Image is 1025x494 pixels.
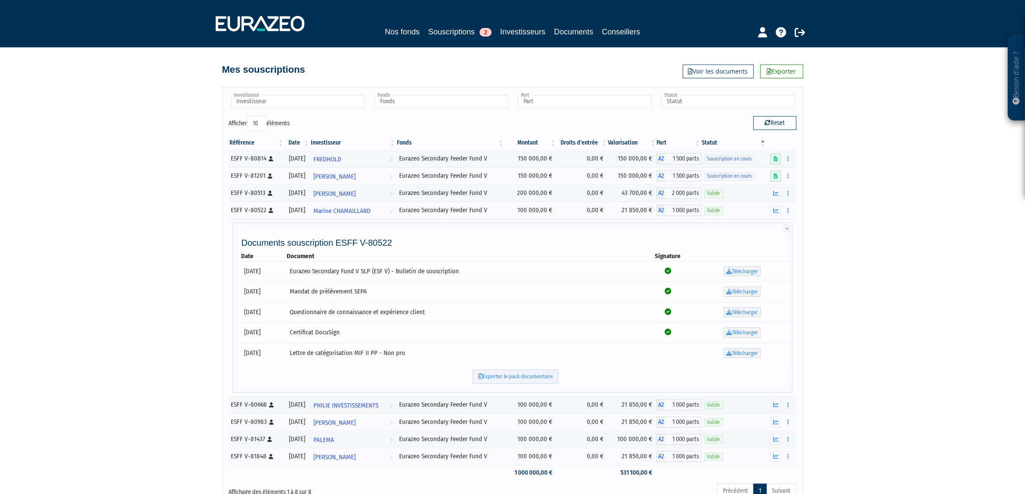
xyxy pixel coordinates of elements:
[557,414,608,431] td: 0,00 €
[505,396,557,414] td: 100 000,00 €
[608,465,656,480] td: 531 100,00 €
[602,26,640,38] a: Conseillers
[656,399,701,411] div: A2 - Eurazeo Secondary Feeder Fund V
[310,136,396,150] th: Investisseur: activer pour trier la colonne par ordre croissant
[222,65,305,75] h4: Mes souscriptions
[399,435,502,444] div: Eurazeo Secondary Feeder Fund V
[390,415,393,431] i: Voir l'investisseur
[608,185,656,202] td: 43 700,00 €
[557,167,608,185] td: 0,00 €
[665,451,701,462] span: 1 000 parts
[704,155,755,163] span: Souscription en cours
[608,431,656,448] td: 100 000,00 €
[242,261,287,282] td: [DATE]
[287,417,307,426] div: [DATE]
[287,261,642,282] td: Eurazeo Secondary Fund V SLP (ESF V) - Bulletin de souscription
[242,252,287,261] th: Date
[656,136,701,150] th: Part: activer pour trier la colonne par ordre croissant
[310,396,396,414] a: PHILIE INVESTISSEMENTS
[656,153,665,164] span: A2
[724,307,761,318] a: Télécharger
[390,203,393,219] i: Voir l'investisseur
[505,167,557,185] td: 150 000,00 €
[760,65,803,78] a: Exporter
[313,169,356,185] span: [PERSON_NAME]
[656,205,665,216] span: A2
[268,191,273,196] i: [Français] Personne physique
[287,154,307,163] div: [DATE]
[310,431,396,448] a: PALEMA
[242,343,287,364] td: [DATE]
[428,26,492,39] a: Souscriptions2
[724,327,761,338] a: Télécharger
[399,417,502,426] div: Eurazeo Secondary Feeder Fund V
[608,202,656,219] td: 21 850,00 €
[665,205,701,216] span: 1 000 parts
[287,188,307,198] div: [DATE]
[656,153,701,164] div: A2 - Eurazeo Secondary Feeder Fund V
[399,400,502,409] div: Eurazeo Secondary Feeder Fund V
[287,343,642,364] td: Lettre de catégorisation MIF II PP - Non pro
[313,415,356,431] span: [PERSON_NAME]
[269,420,274,425] i: [Français] Personne physique
[505,150,557,167] td: 150 000,00 €
[313,398,378,414] span: PHILIE INVESTISSEMENTS
[390,449,393,465] i: Voir l'investisseur
[665,170,701,182] span: 1 500 parts
[269,454,274,459] i: [Français] Personne physique
[656,451,665,462] span: A2
[656,451,701,462] div: A2 - Eurazeo Secondary Feeder Fund V
[557,136,608,150] th: Droits d'entrée: activer pour trier la colonne par ordre croissant
[231,171,282,180] div: ESFF V-81201
[313,449,356,465] span: [PERSON_NAME]
[390,169,393,185] i: Voir l'investisseur
[310,167,396,185] a: [PERSON_NAME]
[229,116,290,131] label: Afficher éléments
[287,281,642,302] td: Mandat de prélèvement SEPA
[310,150,396,167] a: FREDHOLD
[399,154,502,163] div: Eurazeo Secondary Feeder Fund V
[656,434,665,445] span: A2
[399,206,502,215] div: Eurazeo Secondary Feeder Fund V
[231,154,282,163] div: ESFF V-80814
[399,188,502,198] div: Eurazeo Secondary Feeder Fund V
[269,208,274,213] i: [Français] Personne physique
[557,448,608,465] td: 0,00 €
[665,434,701,445] span: 1 000 parts
[242,238,790,247] h4: Documents souscription ESFF V-80522
[665,399,701,411] span: 1 000 parts
[287,302,642,323] td: Questionnaire de connaissance et expérience client
[480,28,492,37] span: 2
[1012,39,1022,117] p: Besoin d'aide ?
[473,370,558,384] a: Exporter le pack documentaire
[399,171,502,180] div: Eurazeo Secondary Feeder Fund V
[665,417,701,428] span: 1 000 parts
[310,185,396,202] a: [PERSON_NAME]
[683,65,754,78] a: Voir les documents
[242,302,287,323] td: [DATE]
[704,189,723,198] span: Valide
[231,188,282,198] div: ESFF V-80513
[287,252,642,261] th: Document
[704,435,723,444] span: Valide
[385,26,420,38] a: Nos fonds
[505,465,557,480] td: 1 000 000,00 €
[608,414,656,431] td: 21 850,00 €
[505,202,557,219] td: 100 000,00 €
[287,322,642,343] td: Certificat DocuSign
[310,448,396,465] a: [PERSON_NAME]
[656,417,665,428] span: A2
[231,435,282,444] div: ESFF V-81437
[704,401,723,409] span: Valide
[557,202,608,219] td: 0,00 €
[704,453,723,461] span: Valide
[724,287,761,297] a: Télécharger
[704,418,723,426] span: Valide
[399,452,502,461] div: Eurazeo Secondary Feeder Fund V
[269,402,274,408] i: [Français] Personne physique
[557,396,608,414] td: 0,00 €
[231,417,282,426] div: ESFF V-80983
[229,136,285,150] th: Référence : activer pour trier la colonne par ordre croissant
[554,26,593,38] a: Documents
[231,206,282,215] div: ESFF V-80522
